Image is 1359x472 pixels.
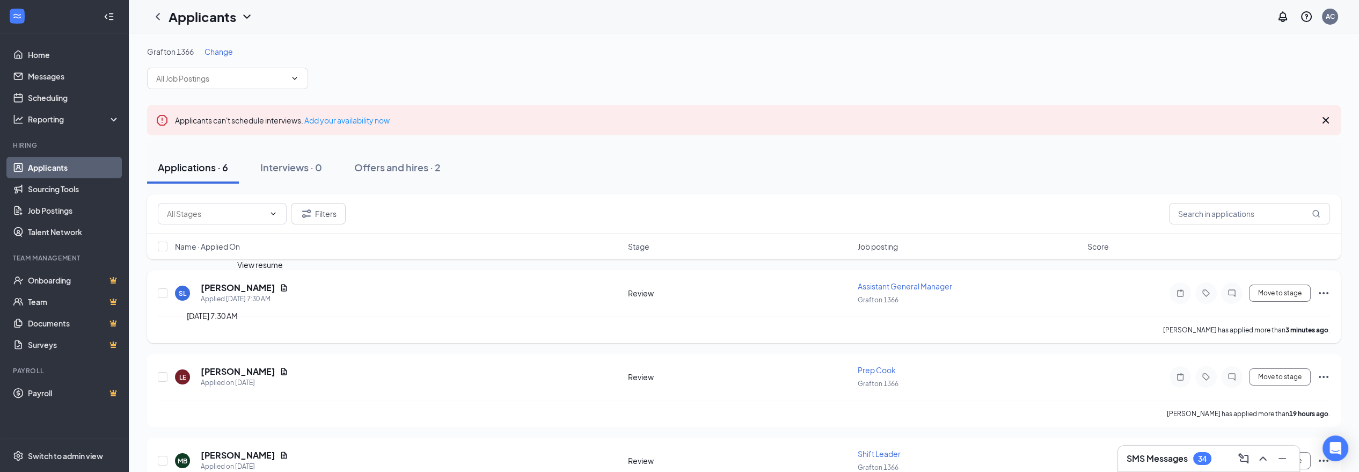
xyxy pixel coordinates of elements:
span: Name · Applied On [175,241,240,252]
svg: Document [280,451,288,460]
svg: Collapse [104,11,114,22]
a: Add your availability now [304,115,390,125]
input: Search in applications [1169,203,1330,224]
span: Grafton 1366 [147,47,194,56]
svg: Document [280,284,288,292]
svg: MagnifyingGlass [1312,209,1320,218]
a: PayrollCrown [28,382,120,404]
svg: Note [1174,289,1187,297]
svg: Ellipses [1317,287,1330,300]
span: Grafton 1366 [858,463,898,471]
svg: QuestionInfo [1300,10,1313,23]
a: OnboardingCrown [28,270,120,291]
svg: Ellipses [1317,454,1330,467]
span: Grafton 1366 [858,380,898,388]
a: Messages [28,66,120,87]
svg: Note [1174,373,1187,381]
svg: ChevronLeft [151,10,164,23]
div: LE [179,373,186,382]
button: Move to stage [1249,285,1311,302]
div: Applied on [DATE] [201,377,288,388]
div: Payroll [13,366,118,375]
input: All Stages [167,208,265,220]
a: Home [28,44,120,66]
button: Move to stage [1249,368,1311,386]
span: Applicants can't schedule interviews. [175,115,390,125]
a: Applicants [28,157,120,178]
h1: Applicants [169,8,236,26]
svg: Document [280,367,288,376]
div: Applied [DATE] 7:30 AM [201,294,288,304]
span: Score [1087,241,1109,252]
b: 19 hours ago [1289,410,1328,418]
svg: ChatInactive [1225,289,1238,297]
svg: Error [156,114,169,127]
svg: ChatInactive [1225,373,1238,381]
a: Job Postings [28,200,120,221]
svg: ChevronUp [1256,452,1269,465]
div: SL [179,289,186,298]
svg: ComposeMessage [1237,452,1250,465]
span: Shift Leader [858,449,901,459]
svg: Settings [13,451,24,461]
a: SurveysCrown [28,334,120,355]
div: Review [628,372,851,382]
svg: Notifications [1276,10,1289,23]
svg: Ellipses [1317,371,1330,383]
span: Grafton 1366 [858,296,898,304]
p: [PERSON_NAME] has applied more than . [1163,325,1330,335]
div: Review [628,288,851,299]
span: Assistant General Manager [858,281,952,291]
h5: [PERSON_NAME] [201,449,275,461]
button: ChevronUp [1254,450,1272,467]
svg: Analysis [13,114,24,125]
a: Scheduling [28,87,120,108]
span: Stage [628,241,649,252]
div: MB [178,456,187,466]
button: Minimize [1274,450,1291,467]
svg: ChevronDown [290,74,299,83]
svg: Filter [300,207,313,220]
a: Sourcing Tools [28,178,120,200]
div: Team Management [13,253,118,263]
div: AC [1326,12,1335,21]
a: Talent Network [28,221,120,243]
button: Filter Filters [291,203,346,224]
div: Reporting [28,114,120,125]
svg: ChevronDown [240,10,253,23]
div: Open Intercom Messenger [1323,435,1348,461]
p: [PERSON_NAME] has applied more than . [1167,409,1330,418]
div: Applications · 6 [158,161,228,174]
span: Job posting [858,241,898,252]
div: Hiring [13,141,118,150]
b: 3 minutes ago [1285,326,1328,334]
h3: SMS Messages [1127,453,1188,464]
svg: Minimize [1276,452,1289,465]
svg: WorkstreamLogo [12,11,23,21]
svg: Tag [1200,289,1212,297]
span: Change [204,47,233,56]
div: Offers and hires · 2 [354,161,441,174]
button: ComposeMessage [1235,450,1252,467]
div: Interviews · 0 [260,161,322,174]
span: Prep Cook [858,365,896,375]
div: Switch to admin view [28,451,103,461]
h5: [PERSON_NAME] [201,366,275,377]
div: Review [628,455,851,466]
svg: Cross [1319,114,1332,127]
svg: ChevronDown [269,209,277,218]
div: View resume [237,259,283,271]
div: Applied on [DATE] [201,461,288,472]
a: DocumentsCrown [28,313,120,334]
div: 34 [1198,454,1207,463]
svg: Tag [1200,373,1212,381]
a: TeamCrown [28,291,120,313]
h5: [PERSON_NAME] [201,282,275,294]
div: [DATE] 7:30 AM [187,310,238,322]
input: All Job Postings [156,72,286,84]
